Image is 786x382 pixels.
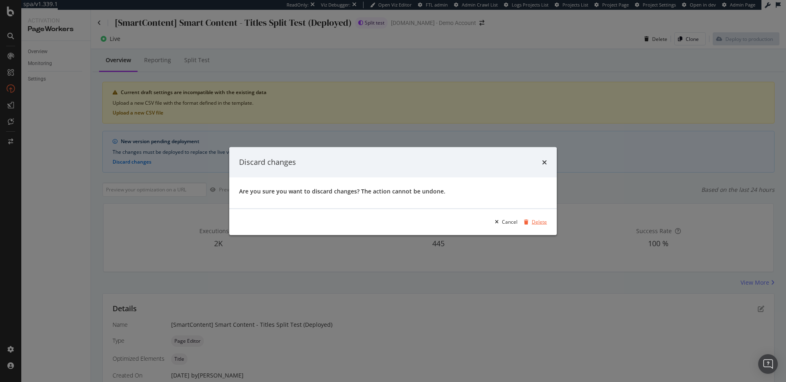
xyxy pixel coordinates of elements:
[492,215,517,228] button: Cancel
[229,147,557,235] div: modal
[521,215,547,228] button: Delete
[239,187,547,195] div: Are you sure you want to discard changes? The action cannot be undone.
[542,157,547,168] div: times
[502,218,517,225] div: Cancel
[758,354,778,374] div: Open Intercom Messenger
[532,218,547,225] div: Delete
[239,157,296,168] div: Discard changes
